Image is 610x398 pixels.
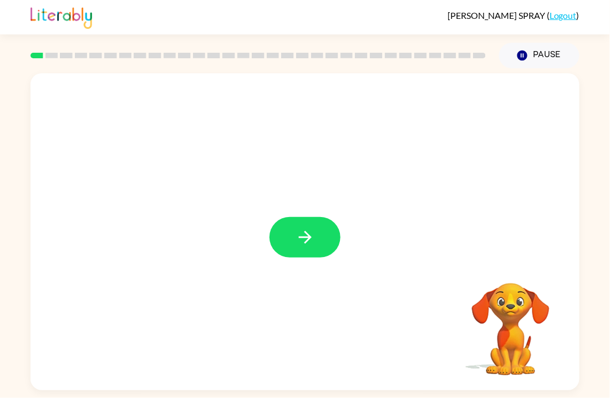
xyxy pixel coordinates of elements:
a: Logout [550,10,577,21]
img: Literably [30,4,92,29]
button: Pause [499,43,579,68]
div: ( ) [448,10,579,21]
video: Your browser must support playing .mp4 files to use Literably. Please try using another browser. [455,266,566,377]
span: [PERSON_NAME] SPRAY [448,10,547,21]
